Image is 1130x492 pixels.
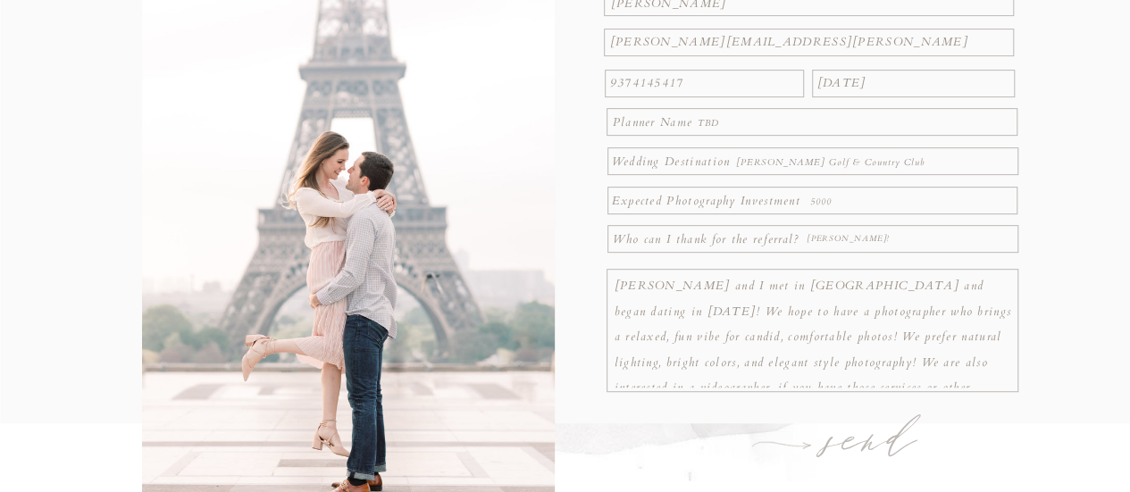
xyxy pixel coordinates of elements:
p: Expected Photography Investment [612,188,808,208]
p: Who can I thank for the referral? [613,227,806,248]
p: Planner Name [613,110,697,136]
p: Wedding Destination [612,149,731,170]
a: send [804,411,942,473]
